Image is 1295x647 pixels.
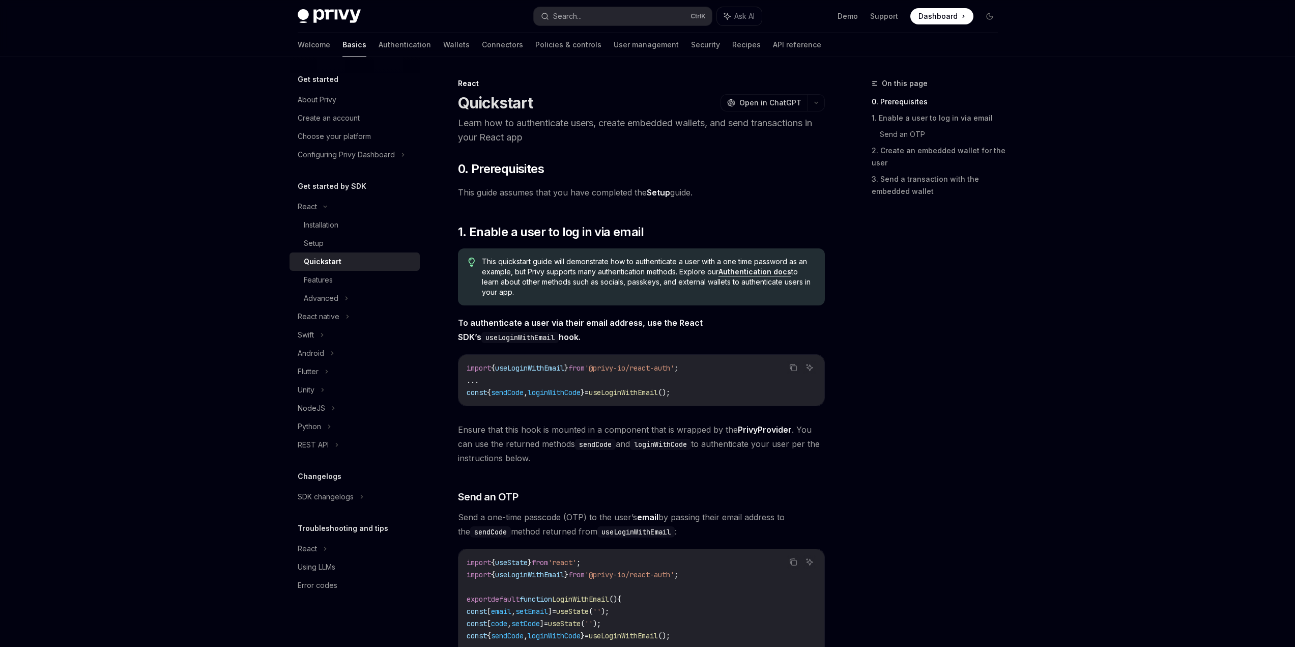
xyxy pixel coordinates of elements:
[589,388,658,397] span: useLoginWithEmail
[298,33,330,57] a: Welcome
[637,512,658,522] strong: email
[872,110,1006,126] a: 1. Enable a user to log in via email
[589,607,593,616] span: (
[520,595,552,604] span: function
[467,376,479,385] span: ...
[585,363,674,373] span: '@privy-io/react-auth'
[495,570,564,579] span: useLoginWithEmail
[511,607,515,616] span: ,
[787,361,800,374] button: Copy the contents from the code block
[467,631,487,640] span: const
[298,149,395,161] div: Configuring Privy Dashboard
[548,607,552,616] span: ]
[982,8,998,24] button: Toggle dark mode
[507,619,511,628] span: ,
[495,363,564,373] span: useLoginWithEmail
[304,237,324,249] div: Setup
[609,595,617,604] span: ()
[691,33,720,57] a: Security
[717,7,762,25] button: Ask AI
[528,631,581,640] span: loginWithCode
[872,94,1006,110] a: 0. Prerequisites
[298,384,314,396] div: Unity
[577,558,581,567] span: ;
[458,161,544,177] span: 0. Prerequisites
[738,425,792,435] a: PrivyProvider
[575,439,616,450] code: sendCode
[658,631,670,640] span: ();
[882,77,928,90] span: On this page
[290,91,420,109] a: About Privy
[298,365,319,378] div: Flutter
[487,607,491,616] span: [
[838,11,858,21] a: Demo
[290,109,420,127] a: Create an account
[617,595,621,604] span: {
[585,619,593,628] span: ''
[468,258,475,267] svg: Tip
[528,558,532,567] span: }
[481,332,559,343] code: useLoginWithEmail
[298,543,317,555] div: React
[581,631,585,640] span: }
[568,570,585,579] span: from
[585,570,674,579] span: '@privy-io/react-auth'
[872,171,1006,200] a: 3. Send a transaction with the embedded wallet
[458,116,825,145] p: Learn how to authenticate users, create embedded wallets, and send transactions in your React app
[803,555,816,569] button: Ask AI
[552,607,556,616] span: =
[491,595,520,604] span: default
[491,619,507,628] span: code
[467,570,491,579] span: import
[534,7,712,25] button: Search...CtrlK
[290,234,420,252] a: Setup
[674,570,678,579] span: ;
[803,361,816,374] button: Ask AI
[482,257,814,297] span: This quickstart guide will demonstrate how to authenticate a user with a one time password as an ...
[290,252,420,271] a: Quickstart
[721,94,808,111] button: Open in ChatGPT
[298,402,325,414] div: NodeJS
[491,570,495,579] span: {
[458,78,825,89] div: React
[647,187,670,198] a: Setup
[298,439,329,451] div: REST API
[870,11,898,21] a: Support
[918,11,958,21] span: Dashboard
[342,33,366,57] a: Basics
[674,363,678,373] span: ;
[593,607,601,616] span: ''
[304,219,338,231] div: Installation
[458,318,703,342] strong: To authenticate a user via their email address, use the React SDK’s hook.
[690,12,706,20] span: Ctrl K
[467,363,491,373] span: import
[581,619,585,628] span: (
[298,470,341,483] h5: Changelogs
[298,522,388,535] h5: Troubleshooting and tips
[379,33,431,57] a: Authentication
[553,10,582,22] div: Search...
[732,33,761,57] a: Recipes
[568,363,585,373] span: from
[491,558,495,567] span: {
[564,570,568,579] span: }
[487,388,491,397] span: {
[298,112,360,124] div: Create an account
[298,180,366,192] h5: Get started by SDK
[487,619,491,628] span: [
[718,267,791,276] a: Authentication docs
[304,292,338,304] div: Advanced
[487,631,491,640] span: {
[298,9,361,23] img: dark logo
[524,388,528,397] span: ,
[548,558,577,567] span: 'react'
[298,491,354,503] div: SDK changelogs
[467,558,491,567] span: import
[304,274,333,286] div: Features
[491,631,524,640] span: sendCode
[585,388,589,397] span: =
[540,619,544,628] span: ]
[564,363,568,373] span: }
[593,619,601,628] span: );
[872,143,1006,171] a: 2. Create an embedded wallet for the user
